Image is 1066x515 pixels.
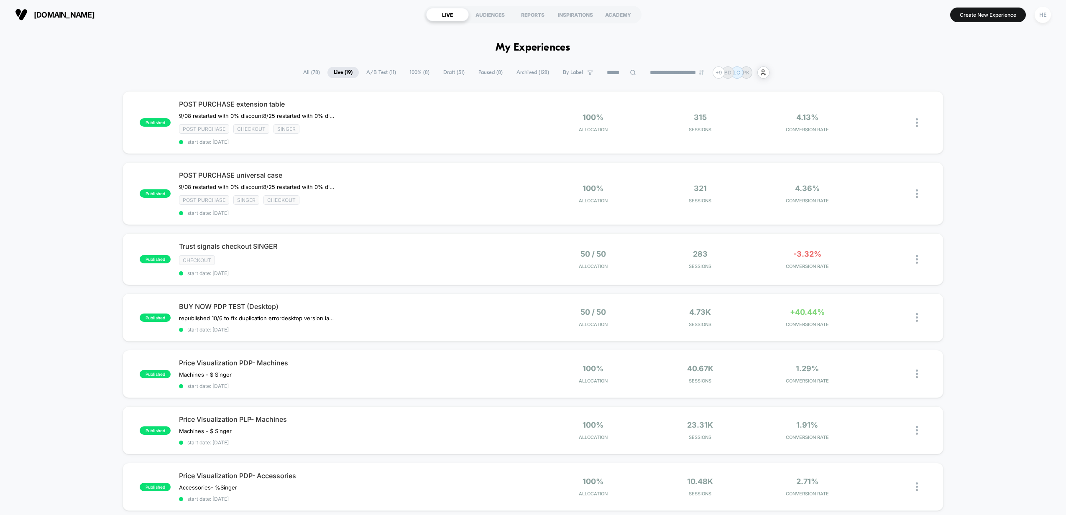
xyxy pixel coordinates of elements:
span: Draft ( 51 ) [437,67,471,78]
button: HE [1032,6,1053,23]
span: Singer [233,195,259,205]
p: PK [743,69,749,76]
span: 100% [583,184,603,193]
span: start date: [DATE] [179,139,533,145]
span: published [140,118,171,127]
img: close [916,255,918,264]
button: Create New Experience [950,8,1026,22]
span: 321 [694,184,707,193]
h1: My Experiences [496,42,570,54]
span: Price Visualization PDP- Accessories [179,472,533,480]
span: 40.67k [687,364,713,373]
span: 100% [583,113,603,122]
span: Machines - $ Singer [179,428,232,434]
span: POST PURCHASE extension table [179,100,533,108]
span: 1.91% [796,421,818,429]
span: CONVERSION RATE [756,127,859,133]
span: 4.73k [689,308,711,316]
img: close [916,482,918,491]
span: 283 [693,250,708,258]
span: checkout [233,124,269,134]
span: By Label [563,69,583,76]
span: [DOMAIN_NAME] [34,10,95,19]
span: CONVERSION RATE [756,321,859,327]
span: start date: [DATE] [179,496,533,502]
span: POST PURCHASE universal case [179,171,533,179]
span: Price Visualization PLP- Machines [179,415,533,423]
img: close [916,118,918,127]
span: CONVERSION RATE [756,491,859,497]
img: close [916,370,918,378]
span: Post Purchase [179,195,229,205]
span: published [140,370,171,378]
span: Sessions [649,491,752,497]
span: Sessions [649,434,752,440]
span: start date: [DATE] [179,326,533,333]
span: 2.71% [796,477,818,486]
span: Allocation [579,198,608,204]
div: INSPIRATIONS [554,8,597,21]
div: AUDIENCES [469,8,511,21]
div: LIVE [426,8,469,21]
img: close [916,189,918,198]
span: Price Visualization PDP- Machines [179,359,533,367]
span: Allocation [579,434,608,440]
span: Sessions [649,263,752,269]
img: close [916,426,918,435]
img: end [699,70,704,75]
img: Visually logo [15,8,28,21]
span: published [140,426,171,435]
span: 1.29% [796,364,819,373]
span: start date: [DATE] [179,439,533,446]
p: BD [724,69,731,76]
span: 4.36% [795,184,820,193]
span: republished 10/6 to fix duplication errordesktop version launched 8.29 - republished on 9/2 to en... [179,315,334,321]
span: CONVERSION RATE [756,263,859,269]
span: Sessions [649,321,752,327]
span: Allocation [579,263,608,269]
span: 10.48k [687,477,713,486]
img: close [916,313,918,322]
span: CONVERSION RATE [756,378,859,384]
span: Archived ( 128 ) [510,67,555,78]
span: +40.44% [790,308,825,316]
span: published [140,314,171,322]
span: A/B Test ( 11 ) [360,67,402,78]
span: checkout [179,255,215,265]
span: Singer [274,124,299,134]
span: start date: [DATE] [179,270,533,276]
span: Live ( 19 ) [327,67,359,78]
span: CONVERSION RATE [756,434,859,440]
span: 100% [583,477,603,486]
span: Sessions [649,127,752,133]
span: Accessories- %Singer [179,484,237,491]
span: Trust signals checkout SINGER [179,242,533,250]
span: All ( 78 ) [297,67,326,78]
span: Paused ( 8 ) [472,67,509,78]
span: 9/08 restarted with 0% discount8/25 restarted with 0% discount due to Laborday promo10% off 6% CR... [179,184,334,190]
span: 50 / 50 [580,308,606,316]
span: Post Purchase [179,124,229,134]
span: Allocation [579,321,608,327]
span: published [140,255,171,263]
span: 315 [694,113,707,122]
span: -3.32% [793,250,821,258]
span: Machines - $ Singer [179,371,232,378]
span: start date: [DATE] [179,383,533,389]
span: 9/08 restarted with 0% discount﻿8/25 restarted with 0% discount due to Laborday promo [179,112,334,119]
div: HE [1035,7,1051,23]
div: REPORTS [511,8,554,21]
div: + 9 [713,66,725,79]
p: LC [734,69,740,76]
button: [DOMAIN_NAME] [13,8,97,21]
span: published [140,189,171,198]
div: ACADEMY [597,8,639,21]
span: Allocation [579,127,608,133]
span: Sessions [649,198,752,204]
span: Sessions [649,378,752,384]
span: Allocation [579,378,608,384]
span: 100% [583,364,603,373]
span: BUY NOW PDP TEST (Desktop) [179,302,533,311]
span: 23.31k [687,421,713,429]
span: checkout [263,195,299,205]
